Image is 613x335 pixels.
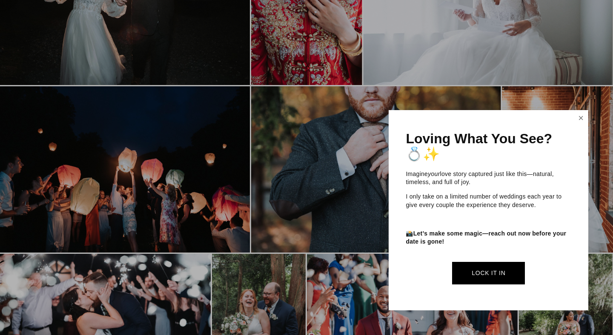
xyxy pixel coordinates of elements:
[406,131,571,161] h1: Loving What You See? 💍✨
[406,230,571,246] p: 📸
[406,193,571,209] p: I only take on a limited number of weddings each year to give every couple the experience they de...
[575,111,587,125] a: Close
[428,170,440,177] em: your
[406,170,571,187] p: Imagine love story captured just like this—natural, timeless, and full of joy.
[406,230,568,245] strong: Let’s make some magic—reach out now before your date is gone!
[452,262,525,284] a: Lock It In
